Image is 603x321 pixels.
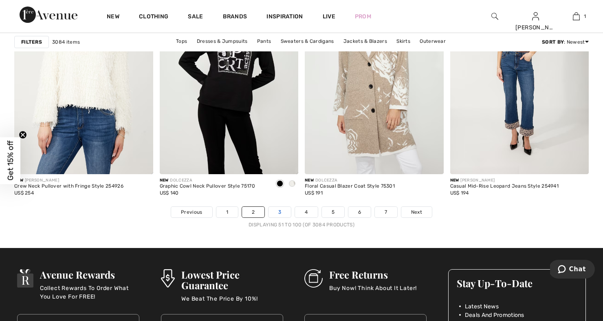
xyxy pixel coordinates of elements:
a: Pants [253,36,275,46]
h3: Free Returns [329,269,417,280]
div: [PERSON_NAME] [515,23,555,32]
img: Avenue Rewards [17,269,33,288]
span: Latest News [465,302,499,311]
img: Free Returns [304,269,323,288]
a: Next [401,207,432,217]
img: My Info [532,11,539,21]
div: DOLCEZZA [305,177,395,184]
span: Inspiration [266,13,303,22]
h3: Stay Up-To-Date [457,278,577,288]
div: Displaying 51 to 100 (of 3084 products) [14,221,589,228]
a: 3 [268,207,291,217]
a: New [107,13,119,22]
a: Prom [355,12,371,21]
span: Deals And Promotions [465,311,524,319]
div: Floral Casual Blazer Coat Style 75301 [305,184,395,189]
span: US$ 191 [305,190,323,196]
a: Previous [171,207,212,217]
a: Skirts [392,36,414,46]
a: Sign In [532,12,539,20]
a: Sweaters & Cardigans [277,36,338,46]
p: Collect Rewards To Order What You Love For FREE! [40,284,139,300]
img: Lowest Price Guarantee [161,269,175,288]
span: 3084 items [52,38,80,46]
div: Black [274,177,286,191]
a: 4 [295,207,317,217]
a: 1 [556,11,596,21]
div: Graphic Cowl Neck Pullover Style 75170 [160,184,255,189]
div: : Newest [542,38,589,46]
div: DOLCEZZA [160,177,255,184]
a: Dresses & Jumpsuits [193,36,252,46]
iframe: Opens a widget where you can chat to one of our agents [550,260,595,280]
img: My Bag [573,11,580,21]
span: Get 15% off [6,141,15,181]
div: Crew Neck Pullover with Fringe Style 254926 [14,184,123,189]
span: US$ 194 [450,190,469,196]
span: 1 [584,13,586,20]
strong: Sort By [542,39,564,45]
nav: Page navigation [14,206,589,228]
a: Tops [172,36,191,46]
p: We Beat The Price By 10%! [181,294,283,311]
span: US$ 254 [14,190,34,196]
span: US$ 140 [160,190,179,196]
button: Close teaser [19,131,27,139]
a: Outerwear [416,36,450,46]
a: 1 [216,207,238,217]
a: Sale [188,13,203,22]
span: New [160,178,169,183]
span: New [450,178,459,183]
div: [PERSON_NAME] [14,177,123,184]
span: New [305,178,314,183]
h3: Lowest Price Guarantee [181,269,283,290]
a: 6 [348,207,371,217]
a: Brands [223,13,247,22]
p: Buy Now! Think About It Later! [329,284,417,300]
a: Live [323,12,335,21]
a: Jackets & Blazers [339,36,391,46]
img: 1ère Avenue [20,7,77,23]
span: Previous [181,208,202,216]
div: Casual Mid-Rise Leopard Jeans Style 254941 [450,184,559,189]
span: New [14,178,23,183]
a: 7 [375,207,397,217]
h3: Avenue Rewards [40,269,139,280]
strong: Filters [21,38,42,46]
a: 2 [242,207,264,217]
div: [PERSON_NAME] [450,177,559,184]
img: search the website [491,11,498,21]
span: Next [411,208,422,216]
a: Clothing [139,13,168,22]
div: Off-white [286,177,298,191]
a: 5 [322,207,344,217]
